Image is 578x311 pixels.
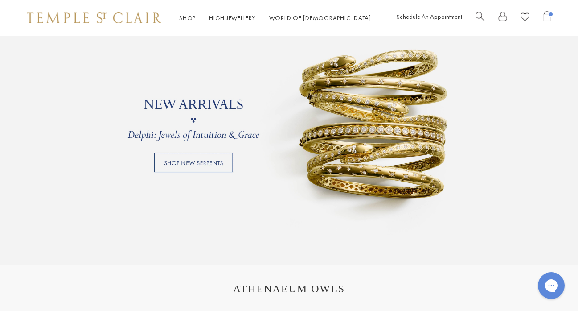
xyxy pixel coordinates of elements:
a: World of [DEMOGRAPHIC_DATA]World of [DEMOGRAPHIC_DATA] [269,14,371,22]
a: Open Shopping Bag [543,11,551,25]
iframe: Gorgias live chat messenger [533,269,569,302]
nav: Main navigation [179,12,371,24]
a: Search [476,11,485,25]
a: High JewelleryHigh Jewellery [209,14,256,22]
img: Temple St. Clair [27,12,161,23]
a: ShopShop [179,14,196,22]
h1: ATHENAEUM OWLS [36,283,542,295]
a: Schedule An Appointment [397,12,462,21]
a: View Wishlist [521,11,529,25]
